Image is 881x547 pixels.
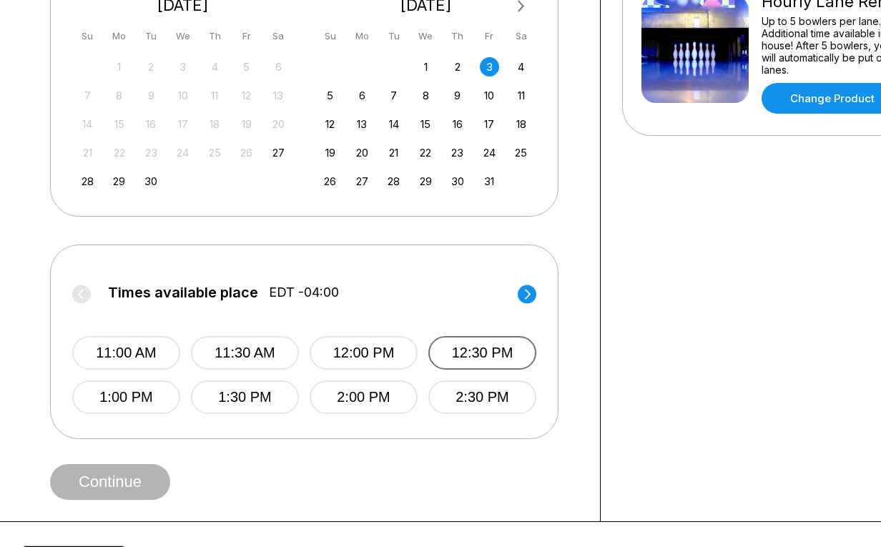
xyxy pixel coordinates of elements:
[173,114,192,134] div: Not available Wednesday, September 17th, 2025
[448,143,467,162] div: Choose Thursday, October 23rd, 2025
[480,143,499,162] div: Choose Friday, October 24th, 2025
[320,143,340,162] div: Choose Sunday, October 19th, 2025
[480,57,499,77] div: Choose Friday, October 3rd, 2025
[320,26,340,46] div: Su
[511,114,531,134] div: Choose Saturday, October 18th, 2025
[384,172,403,191] div: Choose Tuesday, October 28th, 2025
[78,143,97,162] div: Not available Sunday, September 21st, 2025
[448,57,467,77] div: Choose Thursday, October 2nd, 2025
[310,380,418,414] button: 2:00 PM
[480,114,499,134] div: Choose Friday, October 17th, 2025
[72,336,180,370] button: 11:00 AM
[269,114,288,134] div: Not available Saturday, September 20th, 2025
[205,26,225,46] div: Th
[353,172,372,191] div: Choose Monday, October 27th, 2025
[384,114,403,134] div: Choose Tuesday, October 14th, 2025
[511,26,531,46] div: Sa
[480,172,499,191] div: Choose Friday, October 31st, 2025
[320,86,340,105] div: Choose Sunday, October 5th, 2025
[511,57,531,77] div: Choose Saturday, October 4th, 2025
[448,172,467,191] div: Choose Thursday, October 30th, 2025
[384,26,403,46] div: Tu
[78,86,97,105] div: Not available Sunday, September 7th, 2025
[142,114,161,134] div: Not available Tuesday, September 16th, 2025
[173,86,192,105] div: Not available Wednesday, September 10th, 2025
[480,26,499,46] div: Fr
[384,86,403,105] div: Choose Tuesday, October 7th, 2025
[448,114,467,134] div: Choose Thursday, October 16th, 2025
[511,86,531,105] div: Choose Saturday, October 11th, 2025
[353,114,372,134] div: Choose Monday, October 13th, 2025
[353,26,372,46] div: Mo
[269,86,288,105] div: Not available Saturday, September 13th, 2025
[109,57,129,77] div: Not available Monday, September 1st, 2025
[384,143,403,162] div: Choose Tuesday, October 21st, 2025
[416,57,435,77] div: Choose Wednesday, October 1st, 2025
[416,114,435,134] div: Choose Wednesday, October 15th, 2025
[109,143,129,162] div: Not available Monday, September 22nd, 2025
[78,26,97,46] div: Su
[78,172,97,191] div: Choose Sunday, September 28th, 2025
[173,143,192,162] div: Not available Wednesday, September 24th, 2025
[109,86,129,105] div: Not available Monday, September 8th, 2025
[269,57,288,77] div: Not available Saturday, September 6th, 2025
[416,86,435,105] div: Choose Wednesday, October 8th, 2025
[353,86,372,105] div: Choose Monday, October 6th, 2025
[237,114,256,134] div: Not available Friday, September 19th, 2025
[416,143,435,162] div: Choose Wednesday, October 22nd, 2025
[269,143,288,162] div: Choose Saturday, September 27th, 2025
[142,57,161,77] div: Not available Tuesday, September 2nd, 2025
[173,26,192,46] div: We
[448,26,467,46] div: Th
[109,114,129,134] div: Not available Monday, September 15th, 2025
[448,86,467,105] div: Choose Thursday, October 9th, 2025
[76,56,290,191] div: month 2025-09
[205,114,225,134] div: Not available Thursday, September 18th, 2025
[78,114,97,134] div: Not available Sunday, September 14th, 2025
[353,143,372,162] div: Choose Monday, October 20th, 2025
[205,143,225,162] div: Not available Thursday, September 25th, 2025
[109,172,129,191] div: Choose Monday, September 29th, 2025
[142,172,161,191] div: Choose Tuesday, September 30th, 2025
[237,143,256,162] div: Not available Friday, September 26th, 2025
[108,285,258,300] span: Times available place
[173,57,192,77] div: Not available Wednesday, September 3rd, 2025
[142,26,161,46] div: Tu
[142,86,161,105] div: Not available Tuesday, September 9th, 2025
[319,56,533,191] div: month 2025-10
[269,26,288,46] div: Sa
[205,57,225,77] div: Not available Thursday, September 4th, 2025
[269,285,339,300] span: EDT -04:00
[109,26,129,46] div: Mo
[320,114,340,134] div: Choose Sunday, October 12th, 2025
[237,86,256,105] div: Not available Friday, September 12th, 2025
[205,86,225,105] div: Not available Thursday, September 11th, 2025
[237,26,256,46] div: Fr
[428,380,536,414] button: 2:30 PM
[72,380,180,414] button: 1:00 PM
[191,336,299,370] button: 11:30 AM
[237,57,256,77] div: Not available Friday, September 5th, 2025
[320,172,340,191] div: Choose Sunday, October 26th, 2025
[310,336,418,370] button: 12:00 PM
[416,172,435,191] div: Choose Wednesday, October 29th, 2025
[511,143,531,162] div: Choose Saturday, October 25th, 2025
[480,86,499,105] div: Choose Friday, October 10th, 2025
[428,336,536,370] button: 12:30 PM
[416,26,435,46] div: We
[191,380,299,414] button: 1:30 PM
[142,143,161,162] div: Not available Tuesday, September 23rd, 2025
